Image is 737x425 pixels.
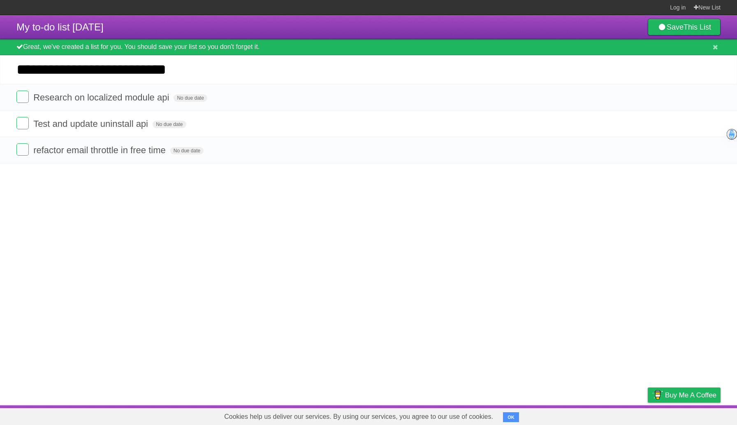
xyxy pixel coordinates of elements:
[33,119,150,129] span: Test and update uninstall api
[652,388,663,402] img: Buy me a coffee
[33,145,168,155] span: refactor email throttle in free time
[538,407,556,423] a: About
[16,21,104,33] span: My to-do list [DATE]
[16,143,29,156] label: Done
[648,19,721,35] a: SaveThis List
[669,407,721,423] a: Suggest a feature
[216,409,501,425] span: Cookies help us deliver our services. By using our services, you agree to our use of cookies.
[16,91,29,103] label: Done
[684,23,711,31] b: This List
[665,388,716,402] span: Buy me a coffee
[33,92,171,103] span: Research on localized module api
[648,388,721,403] a: Buy me a coffee
[565,407,599,423] a: Developers
[153,121,186,128] span: No due date
[637,407,658,423] a: Privacy
[16,117,29,129] label: Done
[174,94,207,102] span: No due date
[609,407,627,423] a: Terms
[503,412,519,422] button: OK
[170,147,204,154] span: No due date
